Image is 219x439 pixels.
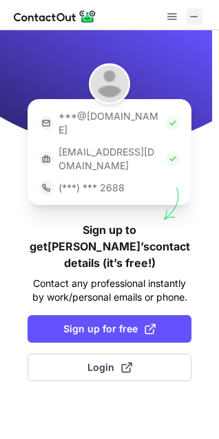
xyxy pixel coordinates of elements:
[28,222,191,271] h1: Sign up to get [PERSON_NAME]’s contact details (it’s free!)
[39,181,53,195] img: https://contactout.com/extension/app/static/media/login-phone-icon.bacfcb865e29de816d437549d7f4cb...
[28,315,191,343] button: Sign up for free
[39,152,53,166] img: https://contactout.com/extension/app/static/media/login-work-icon.638a5007170bc45168077fde17b29a1...
[28,354,191,381] button: Login
[63,322,156,336] span: Sign up for free
[14,8,96,25] img: ContactOut v5.3.10
[39,116,53,130] img: https://contactout.com/extension/app/static/media/login-email-icon.f64bce713bb5cd1896fef81aa7b14a...
[87,361,132,374] span: Login
[166,116,180,130] img: Check Icon
[59,145,160,173] p: [EMAIL_ADDRESS][DOMAIN_NAME]
[166,152,180,166] img: Check Icon
[89,63,130,105] img: Marco Volpi
[28,277,191,304] p: Contact any professional instantly by work/personal emails or phone.
[59,109,160,137] p: ***@[DOMAIN_NAME]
